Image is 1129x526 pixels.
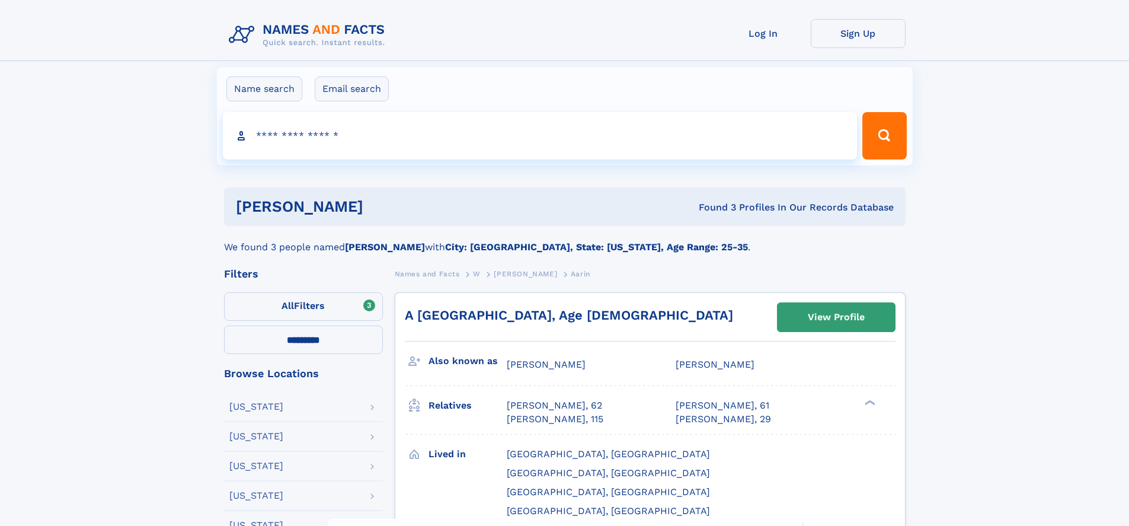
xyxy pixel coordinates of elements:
[494,270,557,278] span: [PERSON_NAME]
[862,112,906,160] button: Search Button
[282,300,294,311] span: All
[445,241,748,253] b: City: [GEOGRAPHIC_DATA], State: [US_STATE], Age Range: 25-35
[236,199,531,214] h1: [PERSON_NAME]
[395,266,460,281] a: Names and Facts
[224,226,906,254] div: We found 3 people named with .
[811,19,906,48] a: Sign Up
[716,19,811,48] a: Log In
[778,303,895,331] a: View Profile
[229,491,283,501] div: [US_STATE]
[507,359,586,370] span: [PERSON_NAME]
[224,368,383,379] div: Browse Locations
[676,413,771,426] a: [PERSON_NAME], 29
[507,399,602,412] a: [PERSON_NAME], 62
[473,266,481,281] a: W
[507,413,603,426] a: [PERSON_NAME], 115
[473,270,481,278] span: W
[571,270,590,278] span: Aarin
[507,467,710,479] span: [GEOGRAPHIC_DATA], [GEOGRAPHIC_DATA]
[229,402,283,412] div: [US_STATE]
[229,432,283,441] div: [US_STATE]
[428,396,507,416] h3: Relatives
[507,448,710,460] span: [GEOGRAPHIC_DATA], [GEOGRAPHIC_DATA]
[223,112,858,160] input: search input
[428,351,507,371] h3: Also known as
[531,201,894,214] div: Found 3 Profiles In Our Records Database
[494,266,557,281] a: [PERSON_NAME]
[224,292,383,321] label: Filters
[224,19,395,51] img: Logo Names and Facts
[808,304,865,331] div: View Profile
[315,76,389,101] label: Email search
[428,444,507,464] h3: Lived in
[862,399,876,407] div: ❯
[676,399,769,412] a: [PERSON_NAME], 61
[345,241,425,253] b: [PERSON_NAME]
[229,461,283,471] div: [US_STATE]
[507,486,710,498] span: [GEOGRAPHIC_DATA], [GEOGRAPHIC_DATA]
[676,359,754,370] span: [PERSON_NAME]
[226,76,302,101] label: Name search
[405,308,733,323] a: A [GEOGRAPHIC_DATA], Age [DEMOGRAPHIC_DATA]
[507,505,710,517] span: [GEOGRAPHIC_DATA], [GEOGRAPHIC_DATA]
[224,269,383,279] div: Filters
